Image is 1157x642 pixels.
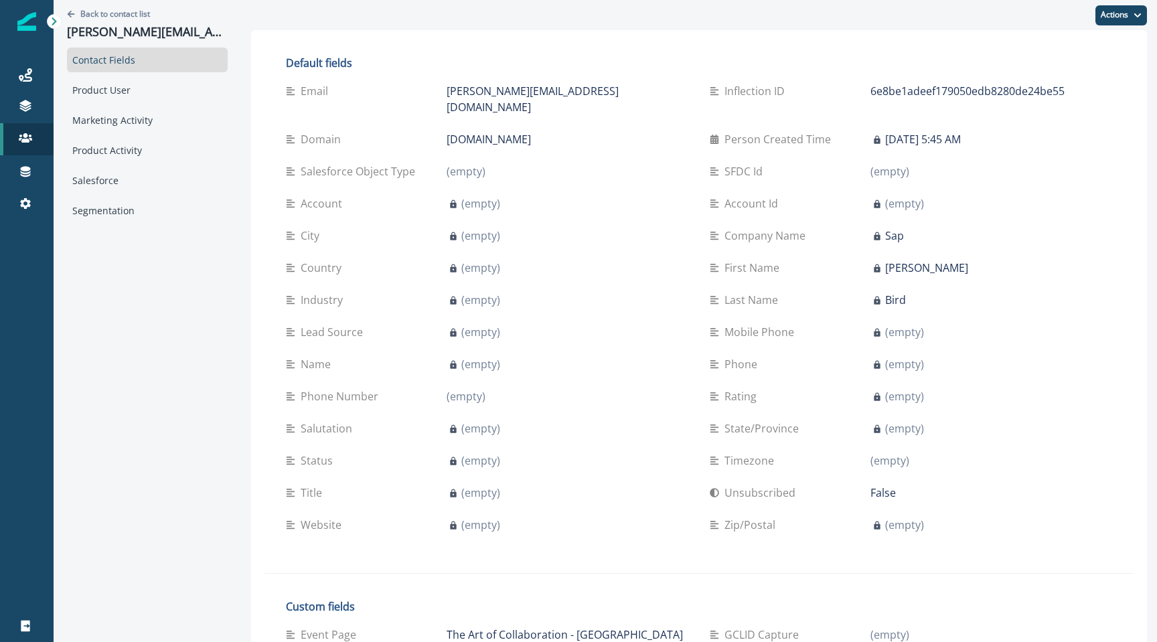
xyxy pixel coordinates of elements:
[724,420,804,436] p: State/Province
[67,108,228,133] div: Marketing Activity
[301,260,347,276] p: Country
[885,292,906,308] p: Bird
[885,131,961,147] p: [DATE] 5:45 AM
[447,163,485,179] p: (empty)
[80,8,150,19] p: Back to contact list
[724,131,836,147] p: Person Created Time
[724,356,763,372] p: Phone
[301,420,358,436] p: Salutation
[67,25,228,39] p: [PERSON_NAME][EMAIL_ADDRESS][DOMAIN_NAME]
[724,517,781,533] p: Zip/Postal
[885,228,904,244] p: Sap
[461,517,500,533] p: (empty)
[447,388,485,404] p: (empty)
[461,292,500,308] p: (empty)
[724,292,783,308] p: Last Name
[301,163,420,179] p: Salesforce Object Type
[885,356,924,372] p: (empty)
[885,420,924,436] p: (empty)
[870,163,909,179] p: (empty)
[461,453,500,469] p: (empty)
[724,83,790,99] p: Inflection ID
[724,453,779,469] p: Timezone
[461,228,500,244] p: (empty)
[870,485,896,501] p: False
[461,324,500,340] p: (empty)
[885,388,924,404] p: (empty)
[1095,5,1147,25] button: Actions
[724,485,801,501] p: Unsubscribed
[461,260,500,276] p: (empty)
[286,600,1112,613] h2: Custom fields
[301,131,346,147] p: Domain
[301,356,336,372] p: Name
[724,388,762,404] p: Rating
[447,83,688,115] p: [PERSON_NAME][EMAIL_ADDRESS][DOMAIN_NAME]
[67,168,228,193] div: Salesforce
[67,8,150,19] button: Go back
[870,83,1065,99] p: 6e8be1adeef179050edb8280de24be55
[286,57,1112,70] h2: Default fields
[885,324,924,340] p: (empty)
[724,228,811,244] p: Company Name
[461,356,500,372] p: (empty)
[301,195,348,212] p: Account
[301,453,338,469] p: Status
[301,324,368,340] p: Lead Source
[67,48,228,72] div: Contact Fields
[724,195,783,212] p: Account Id
[461,420,500,436] p: (empty)
[461,485,500,501] p: (empty)
[870,453,909,469] p: (empty)
[67,138,228,163] div: Product Activity
[724,163,768,179] p: SFDC Id
[301,388,384,404] p: Phone Number
[67,198,228,223] div: Segmentation
[885,195,924,212] p: (empty)
[724,324,799,340] p: Mobile Phone
[301,485,327,501] p: Title
[301,292,348,308] p: Industry
[885,260,968,276] p: [PERSON_NAME]
[461,195,500,212] p: (empty)
[724,260,785,276] p: First Name
[301,83,333,99] p: Email
[67,78,228,102] div: Product User
[301,517,347,533] p: Website
[17,12,36,31] img: Inflection
[301,228,325,244] p: City
[885,517,924,533] p: (empty)
[447,131,531,147] p: [DOMAIN_NAME]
